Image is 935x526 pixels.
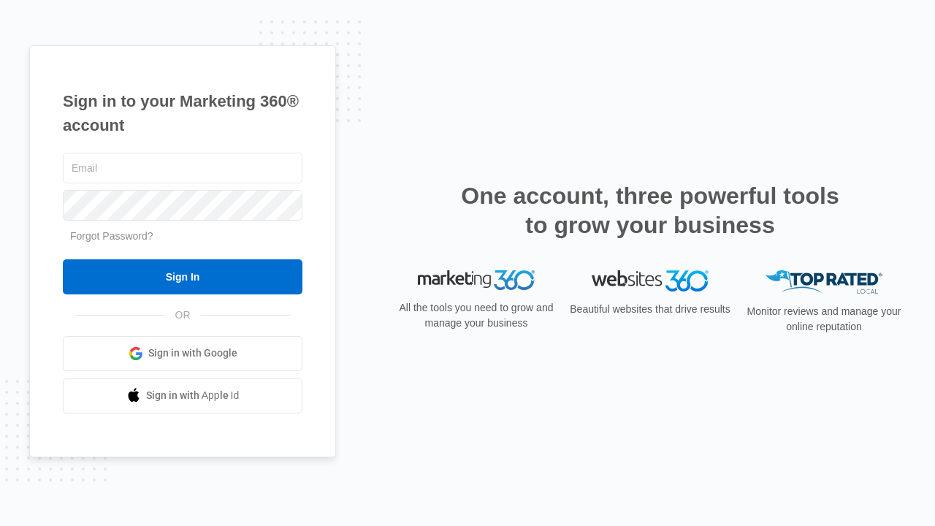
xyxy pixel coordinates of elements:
[592,270,709,291] img: Websites 360
[742,304,906,335] p: Monitor reviews and manage your online reputation
[148,346,237,361] span: Sign in with Google
[568,302,732,317] p: Beautiful websites that drive results
[165,308,201,323] span: OR
[766,270,882,294] img: Top Rated Local
[63,259,302,294] input: Sign In
[63,89,302,137] h1: Sign in to your Marketing 360® account
[146,388,240,403] span: Sign in with Apple Id
[70,230,153,242] a: Forgot Password?
[63,336,302,371] a: Sign in with Google
[418,270,535,291] img: Marketing 360
[457,181,844,240] h2: One account, three powerful tools to grow your business
[63,153,302,183] input: Email
[394,300,558,331] p: All the tools you need to grow and manage your business
[63,378,302,413] a: Sign in with Apple Id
